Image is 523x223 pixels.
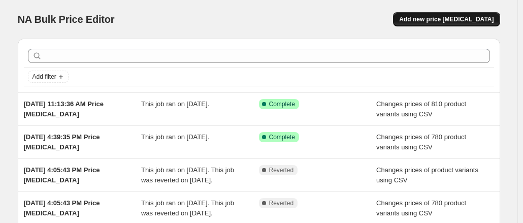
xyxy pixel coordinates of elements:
span: NA Bulk Price Editor [18,14,115,25]
span: [DATE] 4:39:35 PM Price [MEDICAL_DATA] [24,133,100,151]
span: Complete [269,100,295,108]
span: Changes prices of 810 product variants using CSV [376,100,466,118]
span: [DATE] 4:05:43 PM Price [MEDICAL_DATA] [24,199,100,217]
span: This job ran on [DATE]. This job was reverted on [DATE]. [141,166,234,184]
span: Add filter [32,73,56,81]
span: This job ran on [DATE]. This job was reverted on [DATE]. [141,199,234,217]
span: Changes prices of product variants using CSV [376,166,478,184]
span: [DATE] 4:05:43 PM Price [MEDICAL_DATA] [24,166,100,184]
span: Reverted [269,166,294,174]
span: Add new price [MEDICAL_DATA] [399,15,494,23]
span: This job ran on [DATE]. [141,133,209,141]
span: Changes prices of 780 product variants using CSV [376,199,466,217]
span: Complete [269,133,295,141]
button: Add filter [28,71,69,83]
span: Reverted [269,199,294,207]
span: Changes prices of 780 product variants using CSV [376,133,466,151]
span: This job ran on [DATE]. [141,100,209,108]
span: [DATE] 11:13:36 AM Price [MEDICAL_DATA] [24,100,104,118]
button: Add new price [MEDICAL_DATA] [393,12,500,26]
